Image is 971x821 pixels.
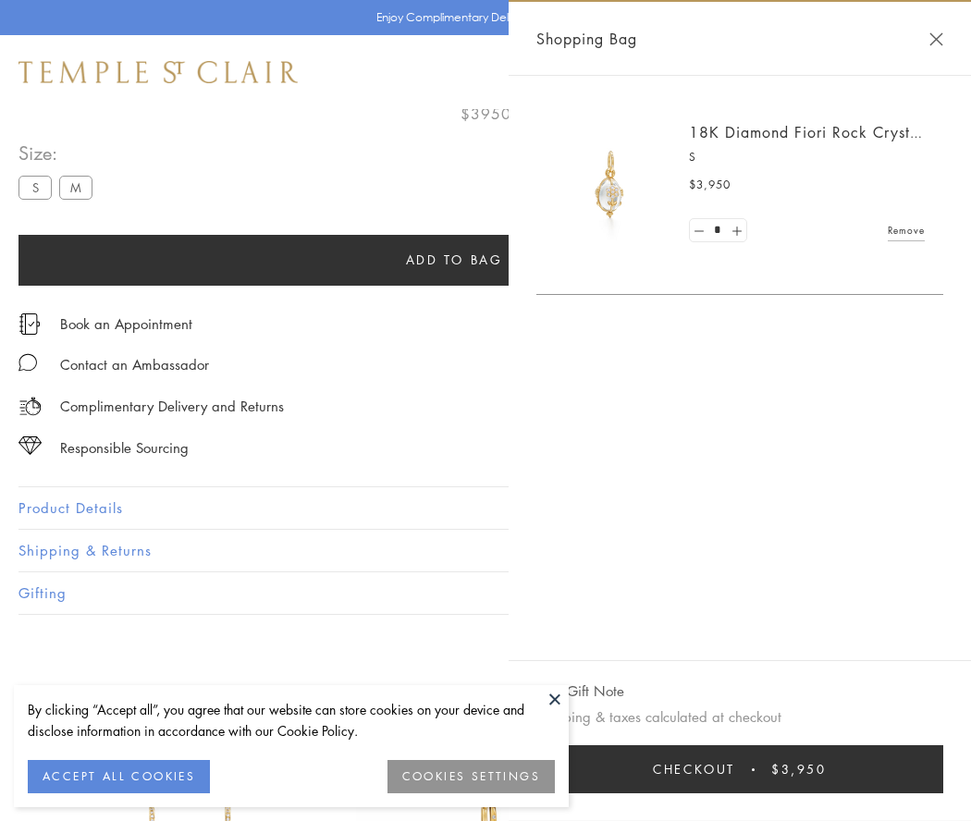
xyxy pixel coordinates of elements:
button: Product Details [18,487,953,529]
p: Shipping & taxes calculated at checkout [536,705,943,729]
div: Responsible Sourcing [60,436,189,460]
a: Book an Appointment [60,313,192,334]
span: $3,950 [689,176,731,194]
label: S [18,176,52,199]
span: $3950 [461,102,511,126]
span: Checkout [653,759,735,779]
p: Complimentary Delivery and Returns [60,395,284,418]
img: icon_delivery.svg [18,395,42,418]
button: Checkout $3,950 [536,745,943,793]
img: icon_sourcing.svg [18,436,42,455]
a: Set quantity to 2 [727,219,745,242]
img: Temple St. Clair [18,61,298,83]
p: S [689,148,925,166]
p: Enjoy Complimentary Delivery & Returns [376,8,586,27]
span: Shopping Bag [536,27,637,51]
div: By clicking “Accept all”, you agree that our website can store cookies on your device and disclos... [28,699,555,741]
button: Add Gift Note [536,680,624,703]
span: $3,950 [771,759,827,779]
button: COOKIES SETTINGS [387,760,555,793]
img: P51889-E11FIORI [555,129,666,240]
button: Add to bag [18,235,890,286]
button: Close Shopping Bag [929,32,943,46]
a: Remove [888,220,925,240]
button: Shipping & Returns [18,530,953,571]
img: icon_appointment.svg [18,313,41,335]
h3: You May Also Like [46,680,925,710]
img: MessageIcon-01_2.svg [18,353,37,372]
button: Gifting [18,572,953,614]
button: ACCEPT ALL COOKIES [28,760,210,793]
label: M [59,176,92,199]
span: Add to bag [406,250,503,270]
a: Set quantity to 0 [690,219,708,242]
div: Contact an Ambassador [60,353,209,376]
span: Size: [18,138,100,168]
